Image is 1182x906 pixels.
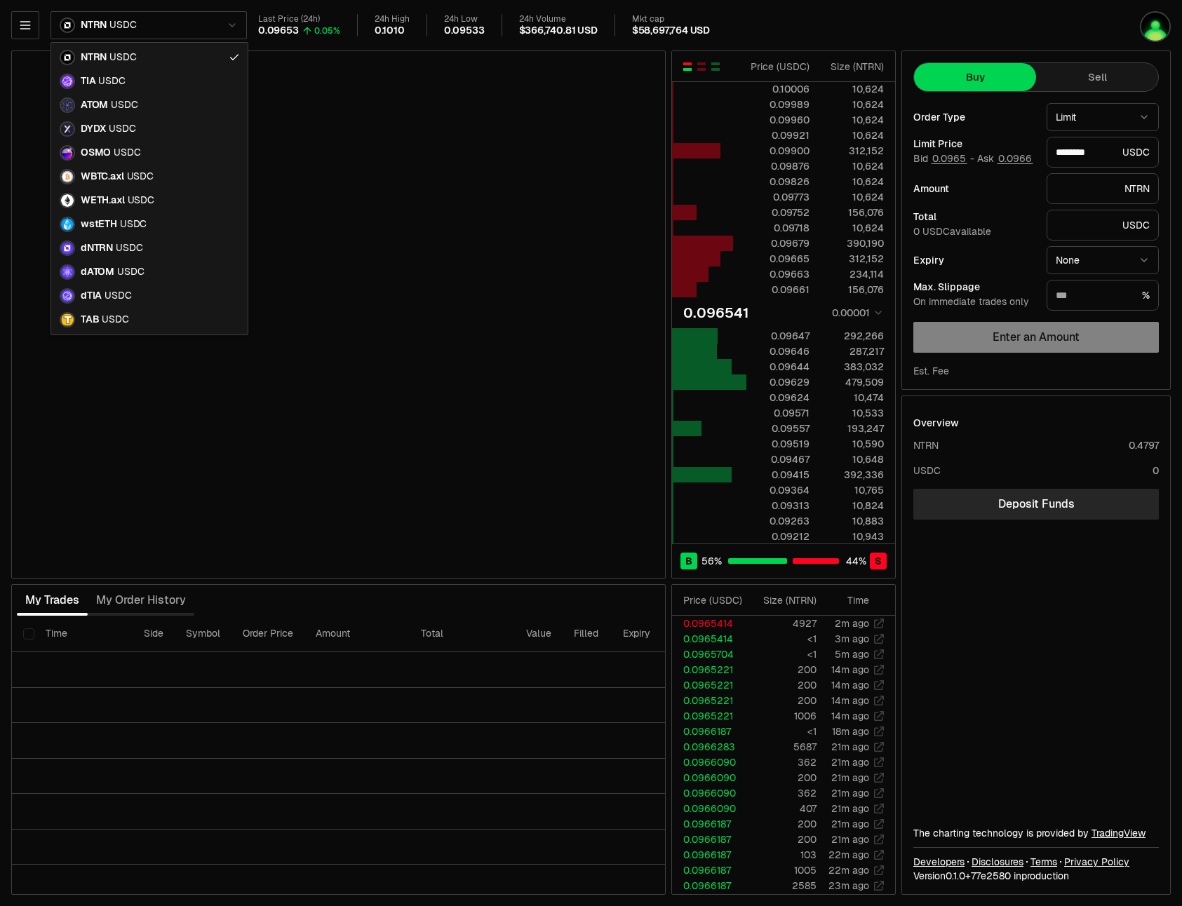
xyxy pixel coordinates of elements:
span: dNTRN [81,242,113,255]
img: TAB Logo [61,313,74,326]
span: NTRN [81,51,107,64]
span: USDC [111,99,137,111]
img: NTRN Logo [61,51,74,64]
span: OSMO [81,147,111,159]
span: wstETH [81,218,117,231]
img: dTIA Logo [61,290,74,302]
span: TIA [81,75,95,88]
span: USDC [102,313,128,326]
span: USDC [128,194,154,207]
span: USDC [116,242,142,255]
span: TAB [81,313,99,326]
span: dTIA [81,290,102,302]
span: USDC [105,290,131,302]
span: WETH.axl [81,194,125,207]
img: OSMO Logo [61,147,74,159]
span: WBTC.axl [81,170,124,183]
img: WETH.axl Logo [61,194,74,207]
span: USDC [109,51,136,64]
img: ATOM Logo [61,99,74,111]
img: wstETH Logo [61,218,74,231]
span: USDC [127,170,154,183]
img: DYDX Logo [61,123,74,135]
img: dATOM Logo [61,266,74,278]
span: USDC [117,266,144,278]
span: USDC [120,218,147,231]
img: WBTC.axl Logo [61,170,74,183]
img: dNTRN Logo [61,242,74,255]
span: USDC [98,75,125,88]
span: USDC [109,123,135,135]
span: ATOM [81,99,108,111]
span: dATOM [81,266,114,278]
span: DYDX [81,123,106,135]
span: USDC [114,147,140,159]
img: TIA Logo [61,75,74,88]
